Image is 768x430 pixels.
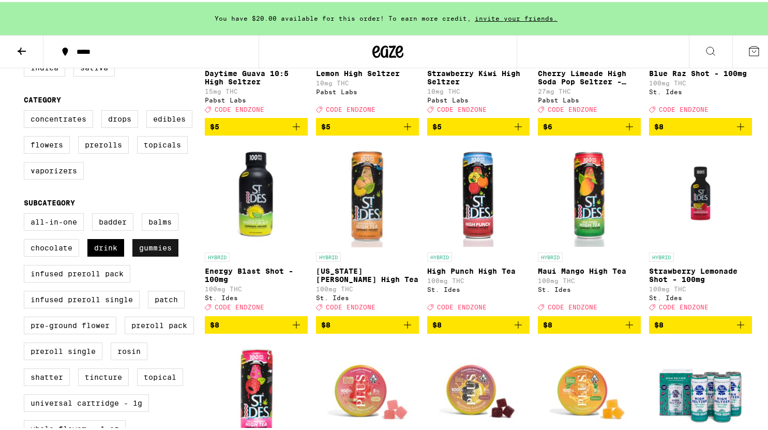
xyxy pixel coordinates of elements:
[538,67,641,84] p: Cherry Limeade High Soda Pop Seltzer - 25mg
[205,67,308,84] p: Daytime Guava 10:5 High Seltzer
[659,302,709,309] span: CODE ENDZONE
[24,94,61,102] legend: Category
[427,116,530,134] button: Add to bag
[538,95,641,101] div: Pabst Labs
[111,340,147,358] label: Rosin
[538,250,563,260] p: HYBRID
[538,142,641,314] a: Open page for Maui Mango High Tea from St. Ides
[24,211,84,229] label: All-In-One
[427,142,530,314] a: Open page for High Punch High Tea from St. Ides
[205,292,308,299] div: St. Ides
[649,292,752,299] div: St. Ides
[649,116,752,134] button: Add to bag
[649,67,752,76] p: Blue Raz Shot - 100mg
[205,142,308,314] a: Open page for Energy Blast Shot - 100mg from St. Ides
[24,108,93,126] label: Concentrates
[205,265,308,281] p: Energy Blast Shot - 100mg
[548,302,597,309] span: CODE ENDZONE
[24,134,70,152] label: Flowers
[210,121,219,129] span: $5
[427,67,530,84] p: Strawberry Kiwi High Seltzer
[316,142,419,314] a: Open page for Georgia Peach High Tea from St. Ides
[24,366,70,384] label: Shatter
[316,86,419,93] div: Pabst Labs
[437,104,487,111] span: CODE ENDZONE
[649,284,752,290] p: 100mg THC
[649,142,752,314] a: Open page for Strawberry Lemonade Shot - 100mg from St. Ides
[24,340,102,358] label: Preroll Single
[316,250,341,260] p: HYBRID
[427,250,452,260] p: HYBRID
[538,142,641,245] img: St. Ides - Maui Mango High Tea
[24,197,75,205] legend: Subcategory
[215,13,471,20] span: You have $20.00 available for this order! To earn more credit,
[649,78,752,84] p: 100mg THC
[316,284,419,290] p: 100mg THC
[316,67,419,76] p: Lemon High Seltzer
[142,211,178,229] label: Balms
[215,302,264,309] span: CODE ENDZONE
[24,237,79,255] label: Chocolate
[326,104,375,111] span: CODE ENDZONE
[316,292,419,299] div: St. Ides
[538,284,641,291] div: St. Ides
[543,121,552,129] span: $6
[316,314,419,332] button: Add to bag
[432,121,442,129] span: $5
[101,108,138,126] label: Drops
[210,319,219,327] span: $8
[321,319,330,327] span: $8
[427,275,530,282] p: 100mg THC
[24,289,140,306] label: Infused Preroll Single
[137,134,188,152] label: Topicals
[205,95,308,101] div: Pabst Labs
[24,160,84,177] label: Vaporizers
[137,366,183,384] label: Topical
[205,86,308,93] p: 15mg THC
[649,314,752,332] button: Add to bag
[538,314,641,332] button: Add to bag
[659,104,709,111] span: CODE ENDZONE
[654,121,664,129] span: $8
[205,314,308,332] button: Add to bag
[427,265,530,273] p: High Punch High Tea
[6,7,74,16] span: Hi. Need any help?
[316,78,419,84] p: 10mg THC
[24,263,130,280] label: Infused Preroll Pack
[92,211,133,229] label: Badder
[548,104,597,111] span: CODE ENDZONE
[427,86,530,93] p: 10mg THC
[78,366,129,384] label: Tincture
[538,265,641,273] p: Maui Mango High Tea
[432,319,442,327] span: $8
[538,116,641,134] button: Add to bag
[654,319,664,327] span: $8
[87,237,124,255] label: Drink
[649,265,752,281] p: Strawberry Lemonade Shot - 100mg
[326,302,375,309] span: CODE ENDZONE
[205,116,308,134] button: Add to bag
[437,302,487,309] span: CODE ENDZONE
[316,265,419,281] p: [US_STATE][PERSON_NAME] High Tea
[316,142,419,245] img: St. Ides - Georgia Peach High Tea
[148,289,185,306] label: Patch
[427,142,530,245] img: St. Ides - High Punch High Tea
[78,134,129,152] label: Prerolls
[427,284,530,291] div: St. Ides
[471,13,561,20] span: invite your friends.
[125,315,194,332] label: Preroll Pack
[649,86,752,93] div: St. Ides
[538,86,641,93] p: 27mg THC
[146,108,192,126] label: Edibles
[321,121,330,129] span: $5
[538,275,641,282] p: 100mg THC
[24,392,149,410] label: Universal Cartridge - 1g
[316,116,419,134] button: Add to bag
[649,250,674,260] p: HYBRID
[427,314,530,332] button: Add to bag
[205,142,308,245] img: St. Ides - Energy Blast Shot - 100mg
[24,315,116,332] label: Pre-ground Flower
[649,142,752,245] img: St. Ides - Strawberry Lemonade Shot - 100mg
[427,95,530,101] div: Pabst Labs
[132,237,178,255] label: Gummies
